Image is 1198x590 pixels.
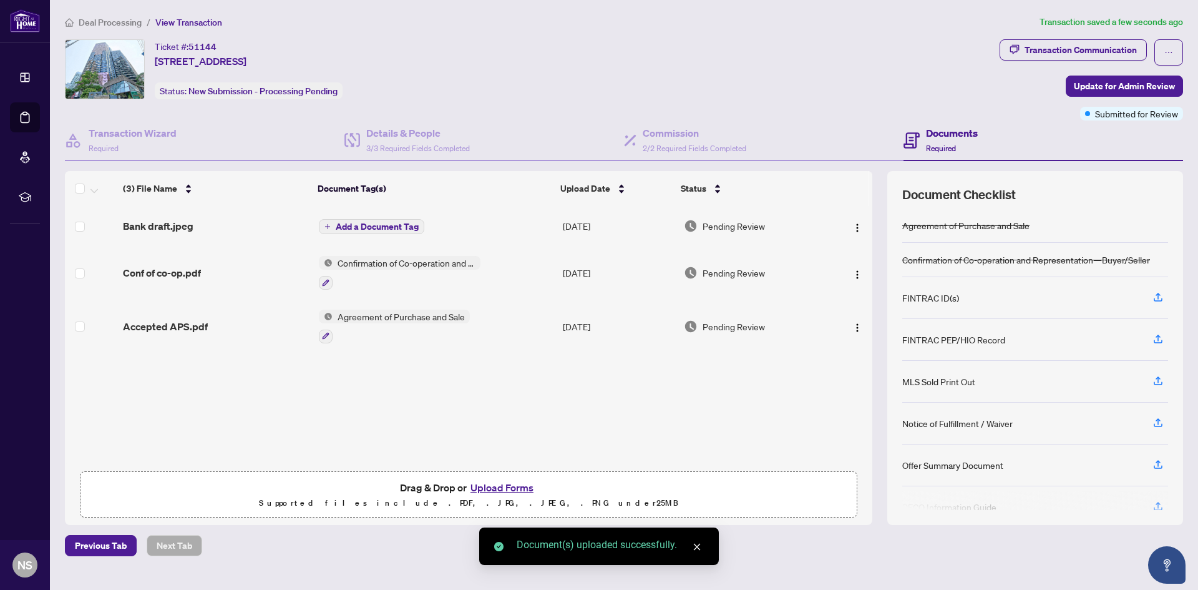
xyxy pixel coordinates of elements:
th: Upload Date [555,171,676,206]
h4: Transaction Wizard [89,125,177,140]
button: Update for Admin Review [1066,76,1183,97]
div: Agreement of Purchase and Sale [902,219,1030,232]
span: ellipsis [1164,48,1173,57]
img: Status Icon [319,256,333,270]
img: Document Status [684,266,698,280]
span: [STREET_ADDRESS] [155,54,246,69]
th: (3) File Name [118,171,313,206]
span: (3) File Name [123,182,177,195]
span: Document Checklist [902,186,1016,204]
span: Drag & Drop orUpload FormsSupported files include .PDF, .JPG, .JPEG, .PNG under25MB [80,472,857,518]
div: Document(s) uploaded successfully. [517,538,704,553]
span: Agreement of Purchase and Sale [333,310,470,323]
button: Logo [847,317,867,337]
a: Close [690,540,704,554]
span: Confirmation of Co-operation and Representation—Buyer/Seller [333,256,480,270]
span: NS [17,556,32,574]
span: Submitted for Review [1095,107,1178,120]
span: Update for Admin Review [1074,76,1175,96]
span: Pending Review [703,320,765,333]
button: Status IconAgreement of Purchase and Sale [319,310,470,343]
span: New Submission - Processing Pending [188,86,338,97]
h4: Commission [643,125,746,140]
span: Pending Review [703,219,765,233]
td: [DATE] [558,206,679,246]
span: Required [926,144,956,153]
img: Logo [852,223,862,233]
th: Status [676,171,826,206]
div: FINTRAC PEP/HIO Record [902,333,1005,347]
span: Conf of co-op.pdf [123,265,201,280]
span: close [693,543,701,551]
span: Required [89,144,119,153]
div: Status: [155,82,343,99]
span: Drag & Drop or [400,479,537,496]
span: Accepted APS.pdf [123,319,208,334]
span: Status [681,182,706,195]
button: Open asap [1148,546,1186,584]
img: Document Status [684,219,698,233]
th: Document Tag(s) [313,171,556,206]
button: Logo [847,263,867,283]
button: Status IconConfirmation of Co-operation and Representation—Buyer/Seller [319,256,480,290]
li: / [147,15,150,29]
div: Notice of Fulfillment / Waiver [902,416,1013,430]
span: plus [324,224,331,230]
span: Bank draft.jpeg [123,219,193,234]
h4: Details & People [366,125,470,140]
button: Next Tab [147,535,202,556]
button: Previous Tab [65,535,137,556]
span: Previous Tab [75,536,127,556]
td: [DATE] [558,246,679,300]
span: 3/3 Required Fields Completed [366,144,470,153]
h4: Documents [926,125,978,140]
div: Confirmation of Co-operation and Representation—Buyer/Seller [902,253,1150,267]
span: Upload Date [560,182,610,195]
td: [DATE] [558,300,679,353]
div: MLS Sold Print Out [902,375,975,388]
img: Status Icon [319,310,333,323]
button: Upload Forms [467,479,537,496]
div: Offer Summary Document [902,458,1003,472]
img: IMG-C12321177_1.jpg [66,40,144,99]
img: Document Status [684,320,698,333]
button: Add a Document Tag [319,219,424,234]
span: Pending Review [703,266,765,280]
div: Transaction Communication [1025,40,1137,60]
span: 2/2 Required Fields Completed [643,144,746,153]
button: Logo [847,216,867,236]
span: check-circle [494,542,504,551]
img: Logo [852,323,862,333]
button: Add a Document Tag [319,219,424,235]
span: Deal Processing [79,17,142,28]
img: logo [10,9,40,32]
span: home [65,18,74,27]
button: Transaction Communication [1000,39,1147,61]
div: FINTRAC ID(s) [902,291,959,305]
div: Ticket #: [155,39,217,54]
img: Logo [852,270,862,280]
article: Transaction saved a few seconds ago [1040,15,1183,29]
span: Add a Document Tag [336,222,419,231]
span: 51144 [188,41,217,52]
span: View Transaction [155,17,222,28]
p: Supported files include .PDF, .JPG, .JPEG, .PNG under 25 MB [88,496,849,511]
